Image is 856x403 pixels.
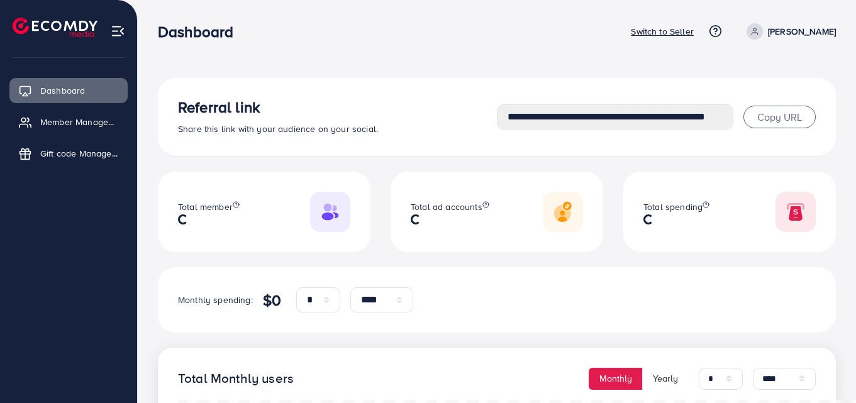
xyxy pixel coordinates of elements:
[40,116,118,128] span: Member Management
[742,23,836,40] a: [PERSON_NAME]
[9,109,128,135] a: Member Management
[158,23,243,41] h3: Dashboard
[178,292,253,307] p: Monthly spending:
[411,201,482,213] span: Total ad accounts
[40,147,118,160] span: Gift code Management
[178,371,294,387] h4: Total Monthly users
[178,98,497,116] h3: Referral link
[178,201,233,213] span: Total member
[40,84,85,97] span: Dashboard
[743,106,816,128] button: Copy URL
[757,110,802,124] span: Copy URL
[768,24,836,39] p: [PERSON_NAME]
[9,78,128,103] a: Dashboard
[9,141,128,166] a: Gift code Management
[111,24,125,38] img: menu
[775,192,816,232] img: Responsive image
[642,368,689,390] button: Yearly
[631,24,694,39] p: Switch to Seller
[589,368,643,390] button: Monthly
[178,123,378,135] span: Share this link with your audience on your social.
[643,201,703,213] span: Total spending
[263,291,281,309] h4: $0
[543,192,583,232] img: Responsive image
[310,192,350,232] img: Responsive image
[13,18,97,37] img: logo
